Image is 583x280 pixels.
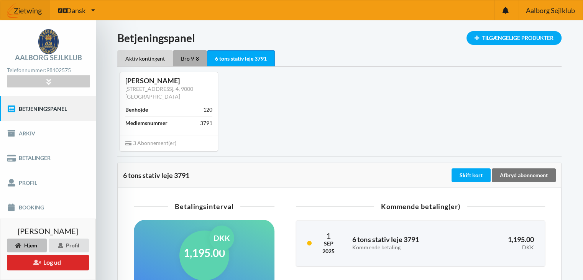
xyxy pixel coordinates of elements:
[526,7,575,14] span: Aalborg Sejlklub
[173,50,207,66] div: Bro 9-8
[49,239,89,252] div: Profil
[209,226,234,250] div: DKK
[469,235,534,250] h3: 1,195.00
[352,235,458,250] h3: 6 tons stativ leje 3791
[134,203,274,210] div: Betalingsinterval
[352,244,458,251] div: Kommende betaling
[125,86,193,100] a: [STREET_ADDRESS]. 4, 9000 [GEOGRAPHIC_DATA]
[117,50,173,66] div: Aktiv kontingent
[469,244,534,251] div: DKK
[322,240,335,247] div: Sep
[200,119,212,127] div: 3791
[15,54,82,61] div: Aalborg Sejlklub
[466,31,562,45] div: Tilgængelige Produkter
[322,232,335,240] div: 1
[203,106,212,114] div: 120
[38,29,59,54] img: logo
[322,247,335,255] div: 2025
[184,246,225,260] h1: 1,195.00
[7,65,90,76] div: Telefonnummer:
[492,168,556,182] div: Afbryd abonnement
[18,227,78,235] span: [PERSON_NAME]
[117,31,562,45] h1: Betjeningspanel
[125,119,168,127] div: Medlemsnummer
[123,171,450,179] div: 6 tons stativ leje 3791
[125,106,148,114] div: Benhøjde
[452,168,491,182] div: Skift kort
[125,140,176,146] span: 3 Abonnement(er)
[46,67,71,73] strong: 98102575
[207,50,275,67] div: 6 tons stativ leje 3791
[125,76,212,85] div: [PERSON_NAME]
[7,239,47,252] div: Hjem
[7,255,89,270] button: Log ud
[296,203,545,210] div: Kommende betaling(er)
[66,7,85,14] span: Dansk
